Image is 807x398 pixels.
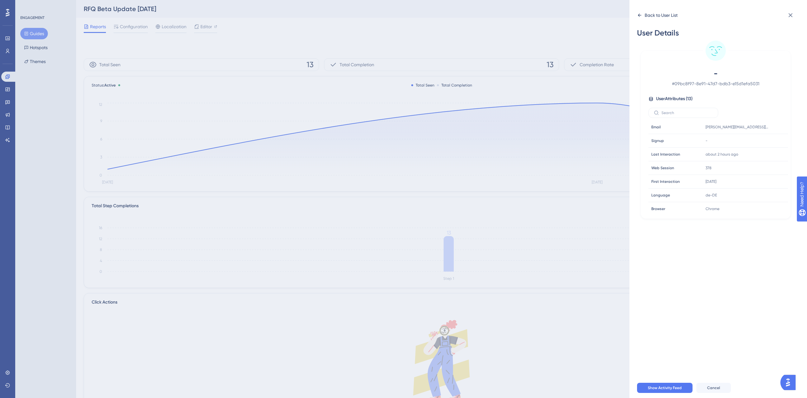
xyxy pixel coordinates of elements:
[648,385,682,390] span: Show Activity Feed
[645,11,678,19] div: Back to User List
[651,125,661,130] span: Email
[706,152,738,157] time: about 2 hours ago
[706,165,712,170] span: 378
[706,179,716,184] time: [DATE]
[707,385,720,390] span: Cancel
[706,125,769,130] span: [PERSON_NAME][EMAIL_ADDRESS][PERSON_NAME][DOMAIN_NAME]
[660,80,771,87] span: # 09bc8f97-8e91-47d7-bdb3-e15d1efa5031
[696,383,731,393] button: Cancel
[706,206,719,211] span: Chrome
[651,193,670,198] span: Language
[637,28,794,38] div: User Details
[706,193,717,198] span: de-DE
[651,138,664,143] span: Signup
[15,2,40,9] span: Need Help?
[661,111,713,115] input: Search
[637,383,693,393] button: Show Activity Feed
[651,206,665,211] span: Browser
[706,138,707,143] span: -
[780,373,799,392] iframe: UserGuiding AI Assistant Launcher
[651,179,680,184] span: First Interaction
[651,165,674,170] span: Web Session
[656,95,693,103] span: User Attributes ( 13 )
[651,152,680,157] span: Last Interaction
[660,68,771,79] span: -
